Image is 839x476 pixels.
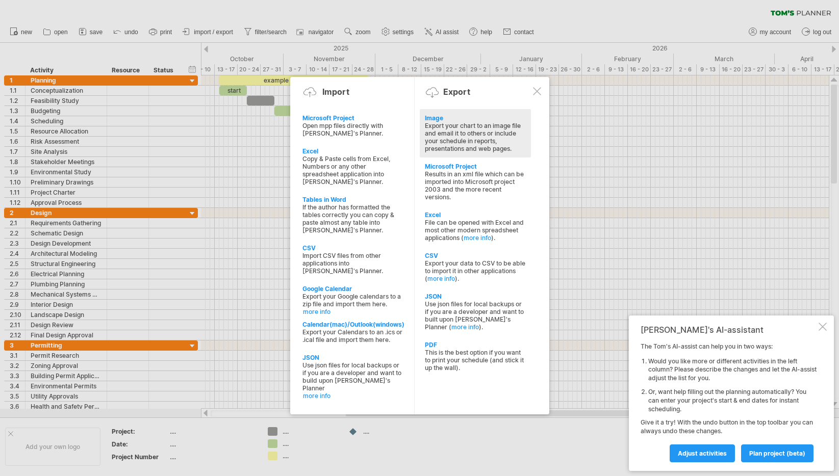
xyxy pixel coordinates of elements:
[425,219,526,242] div: File can be opened with Excel and most other modern spreadsheet applications ( ).
[425,170,526,201] div: Results in an xml file which can be imported into Microsoft project 2003 and the more recent vers...
[427,275,455,282] a: more info
[670,444,735,462] a: Adjust activities
[425,259,526,282] div: Export your data to CSV to be able to import it in other applications ( ).
[425,114,526,122] div: Image
[464,234,491,242] a: more info
[322,87,349,97] div: Import
[641,342,817,462] div: The Tom's AI-assist can help you in two ways: Give it a try! With the undo button in the top tool...
[678,449,727,457] span: Adjust activities
[302,196,403,203] div: Tables in Word
[425,211,526,219] div: Excel
[648,357,817,383] li: Would you like more or different activities in the left column? Please describe the changes and l...
[302,203,403,234] div: If the author has formatted the tables correctly you can copy & paste almost any table into [PERS...
[648,388,817,413] li: Or, want help filling out the planning automatically? You can enter your project's start & end da...
[425,293,526,300] div: JSON
[425,252,526,259] div: CSV
[641,325,817,335] div: [PERSON_NAME]'s AI-assistant
[749,449,805,457] span: plan project (beta)
[302,155,403,186] div: Copy & Paste cells from Excel, Numbers or any other spreadsheet application into [PERSON_NAME]'s ...
[451,323,479,331] a: more info
[425,300,526,331] div: Use json files for local backups or if you are a developer and want to built upon [PERSON_NAME]'s...
[425,122,526,152] div: Export your chart to an image file and email it to others or include your schedule in reports, pr...
[443,87,470,97] div: Export
[303,308,404,315] a: more info
[425,163,526,170] div: Microsoft Project
[741,444,813,462] a: plan project (beta)
[425,341,526,349] div: PDF
[425,349,526,372] div: This is the best option if you want to print your schedule (and stick it up the wall).
[303,392,404,400] a: more info
[302,147,403,155] div: Excel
